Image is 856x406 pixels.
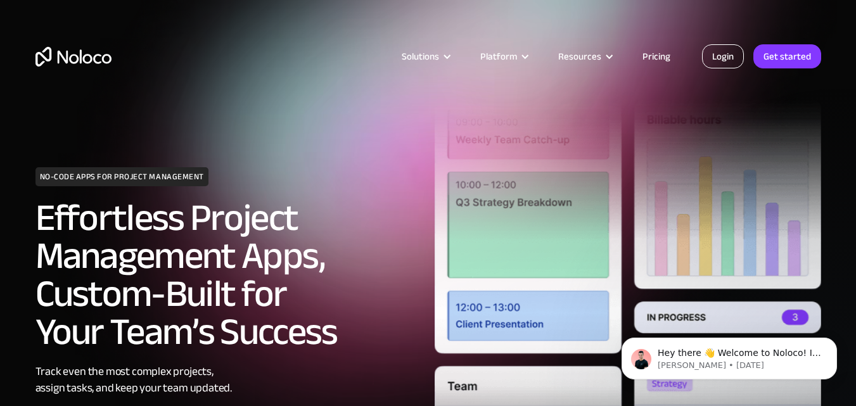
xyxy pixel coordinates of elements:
h1: NO-CODE APPS FOR PROJECT MANAGEMENT [35,167,208,186]
div: Solutions [402,48,439,65]
div: Track even the most complex projects, assign tasks, and keep your team updated. [35,364,422,396]
div: Platform [464,48,542,65]
div: Solutions [386,48,464,65]
iframe: Intercom notifications message [603,311,856,400]
div: Platform [480,48,517,65]
a: Get started [753,44,821,68]
h2: Effortless Project Management Apps, Custom-Built for Your Team’s Success [35,199,422,351]
a: Pricing [627,48,686,65]
a: home [35,47,112,67]
a: Login [702,44,744,68]
div: Resources [558,48,601,65]
div: Resources [542,48,627,65]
